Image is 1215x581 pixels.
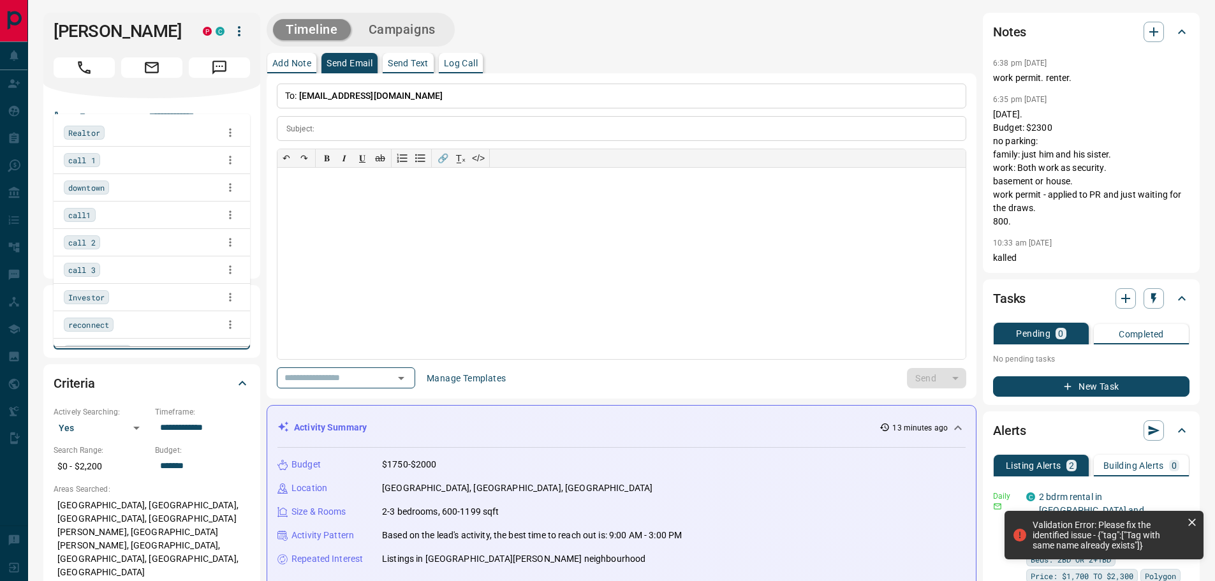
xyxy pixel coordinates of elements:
[993,376,1189,397] button: New Task
[68,154,96,166] span: call 1
[993,349,1189,369] p: No pending tasks
[1103,461,1164,470] p: Building Alerts
[291,482,327,495] p: Location
[54,456,149,477] p: $0 - $2,200
[993,283,1189,314] div: Tasks
[286,123,314,135] p: Subject:
[388,59,429,68] p: Send Text
[68,236,96,249] span: call 2
[54,483,250,495] p: Areas Searched:
[54,406,149,418] p: Actively Searching:
[54,57,115,78] span: Call
[228,330,246,348] button: Close
[469,149,487,167] button: </>
[54,368,250,399] div: Criteria
[54,373,95,393] h2: Criteria
[291,505,346,518] p: Size & Rooms
[327,59,372,68] p: Send Email
[1069,461,1074,470] p: 2
[993,502,1002,511] svg: Email
[54,21,184,41] h1: [PERSON_NAME]
[155,406,250,418] p: Timeframe:
[993,490,1019,502] p: Daily
[335,149,353,167] button: 𝑰
[993,17,1189,47] div: Notes
[907,368,966,388] div: split button
[54,445,149,456] p: Search Range:
[203,27,212,36] div: property.ca
[392,369,410,387] button: Open
[189,57,250,78] span: Message
[419,368,513,388] button: Manage Templates
[993,420,1026,441] h2: Alerts
[68,346,127,358] span: Leased [DATE]
[277,149,295,167] button: ↶
[411,149,429,167] button: Bullet list
[68,291,105,304] span: Investor
[394,149,411,167] button: Numbered list
[993,22,1026,42] h2: Notes
[356,19,448,40] button: Campaigns
[54,418,149,438] div: Yes
[1058,329,1063,338] p: 0
[216,27,225,36] div: condos.ca
[993,239,1052,247] p: 10:33 am [DATE]
[1016,329,1050,338] p: Pending
[1172,461,1177,470] p: 0
[993,59,1047,68] p: 6:38 pm [DATE]
[993,108,1189,228] p: [DATE]. Budget: $2300 no parking: family: just him and his sister. work: Both work as security. b...
[892,422,948,434] p: 13 minutes ago
[295,149,313,167] button: ↷
[121,57,182,78] span: Email
[1026,492,1035,501] div: condos.ca
[434,149,452,167] button: 🔗
[371,149,389,167] button: ab
[353,149,371,167] button: 𝐔
[993,415,1189,446] div: Alerts
[272,59,311,68] p: Add Note
[993,288,1026,309] h2: Tasks
[993,251,1189,265] p: kalled
[993,95,1047,104] p: 6:35 pm [DATE]
[277,84,966,108] p: To:
[68,209,91,221] span: call1
[382,505,499,518] p: 2-3 bedrooms, 600-1199 sqft
[294,421,367,434] p: Activity Summary
[122,108,138,124] button: Open
[382,529,682,542] p: Based on the lead's activity, the best time to reach out is: 9:00 AM - 3:00 PM
[318,149,335,167] button: 𝐁
[382,458,436,471] p: $1750-$2000
[382,552,645,566] p: Listings in [GEOGRAPHIC_DATA][PERSON_NAME] neighbourhood
[1033,520,1182,550] div: Validation Error: Please fix the identified issue - {"tag":["Tag with same name already exists"]}
[452,149,469,167] button: T̲ₓ
[291,529,354,542] p: Activity Pattern
[291,458,321,471] p: Budget
[359,153,365,163] span: 𝐔
[382,482,652,495] p: [GEOGRAPHIC_DATA], [GEOGRAPHIC_DATA], [GEOGRAPHIC_DATA]
[444,59,478,68] p: Log Call
[299,91,443,101] span: [EMAIL_ADDRESS][DOMAIN_NAME]
[68,181,105,194] span: downtown
[1039,492,1144,529] a: 2 bdrm rental in [GEOGRAPHIC_DATA] and [GEOGRAPHIC_DATA]
[993,71,1189,85] p: work permit. renter.
[1006,461,1061,470] p: Listing Alerts
[68,126,100,139] span: Realtor
[291,552,363,566] p: Repeated Interest
[1119,330,1164,339] p: Completed
[155,445,250,456] p: Budget:
[68,263,96,276] span: call 3
[375,153,385,163] s: ab
[68,318,109,331] span: reconnect
[273,19,351,40] button: Timeline
[277,416,966,439] div: Activity Summary13 minutes ago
